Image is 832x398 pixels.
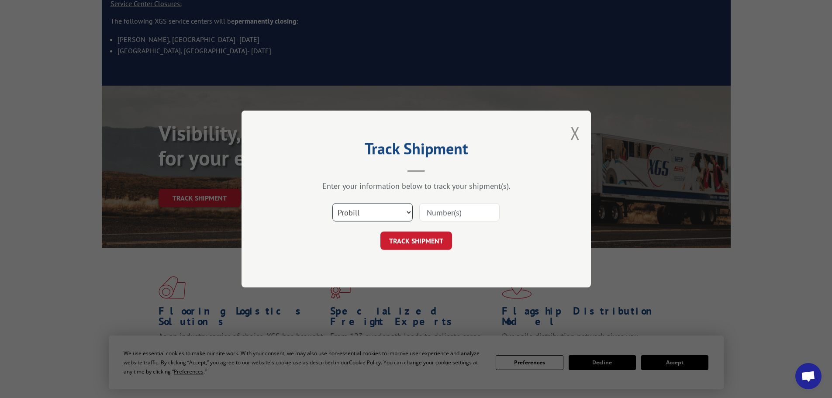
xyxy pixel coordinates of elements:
h2: Track Shipment [285,142,547,159]
input: Number(s) [419,203,500,221]
button: Close modal [570,121,580,145]
button: TRACK SHIPMENT [380,232,452,250]
a: Open chat [795,363,822,389]
div: Enter your information below to track your shipment(s). [285,181,547,191]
